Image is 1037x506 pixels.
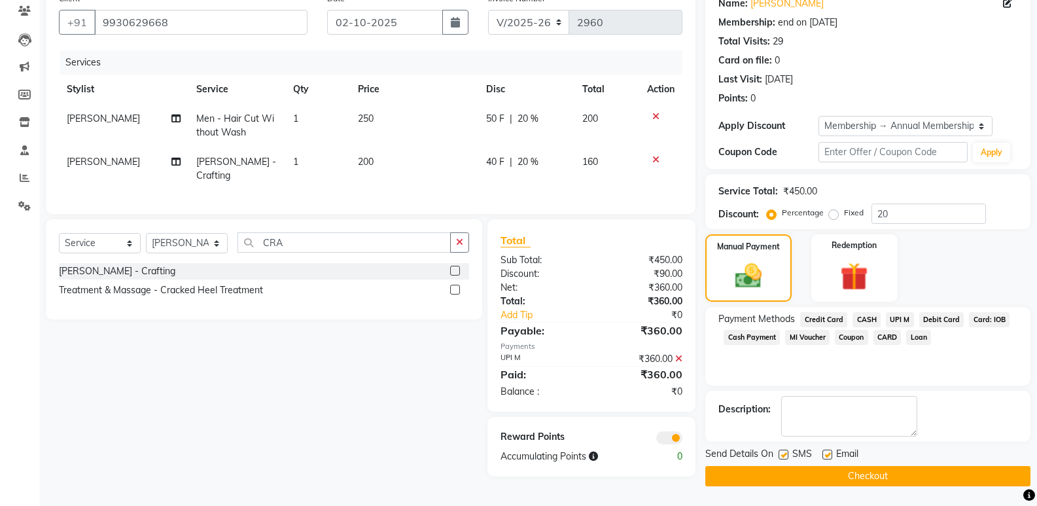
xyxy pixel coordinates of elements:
span: 20 % [518,112,538,126]
label: Fixed [844,207,864,219]
div: UPI M [491,352,591,366]
div: Service Total: [718,185,778,198]
div: Paid: [491,367,591,382]
div: Balance : [491,385,591,399]
span: Send Details On [705,447,773,463]
th: Total [574,75,639,104]
span: CARD [873,330,902,345]
span: Coupon [835,330,868,345]
span: MI Voucher [785,330,830,345]
span: | [510,112,512,126]
span: [PERSON_NAME] [67,113,140,124]
label: Percentage [782,207,824,219]
div: Total Visits: [718,35,770,48]
label: Manual Payment [717,241,780,253]
span: 200 [582,113,598,124]
div: ₹360.00 [591,295,692,308]
div: Discount: [491,267,591,281]
input: Search or Scan [237,232,451,253]
div: Membership: [718,16,775,29]
span: Total [501,234,531,247]
span: Cash Payment [724,330,780,345]
div: ₹360.00 [591,352,692,366]
div: Last Visit: [718,73,762,86]
span: 40 F [486,155,504,169]
div: Card on file: [718,54,772,67]
div: [DATE] [765,73,793,86]
div: Accumulating Points [491,450,642,463]
div: Total: [491,295,591,308]
span: UPI M [886,312,914,327]
span: Men - Hair Cut Without Wash [196,113,274,138]
span: 20 % [518,155,538,169]
th: Price [350,75,478,104]
span: [PERSON_NAME] [67,156,140,168]
div: ₹360.00 [591,281,692,295]
div: Net: [491,281,591,295]
div: Treatment & Massage - Cracked Heel Treatment [59,283,263,297]
span: [PERSON_NAME] - Crafting [196,156,276,181]
div: 0 [775,54,780,67]
div: Sub Total: [491,253,591,267]
span: | [510,155,512,169]
div: ₹360.00 [591,323,692,338]
div: Discount: [718,208,759,221]
div: Payments [501,341,682,352]
div: ₹90.00 [591,267,692,281]
span: CASH [852,312,881,327]
img: _gift.svg [832,259,877,294]
span: SMS [792,447,812,463]
th: Action [639,75,682,104]
th: Stylist [59,75,188,104]
th: Service [188,75,285,104]
div: 29 [773,35,783,48]
div: Payable: [491,323,591,338]
span: Loan [906,330,931,345]
span: 1 [293,113,298,124]
span: 200 [358,156,374,168]
div: ₹360.00 [591,367,692,382]
input: Search by Name/Mobile/Email/Code [94,10,308,35]
div: [PERSON_NAME] - Crafting [59,264,175,278]
button: +91 [59,10,96,35]
span: Debit Card [919,312,964,327]
span: 250 [358,113,374,124]
div: Points: [718,92,748,105]
button: Apply [973,143,1010,162]
div: ₹0 [608,308,692,322]
div: Description: [718,403,771,416]
div: ₹450.00 [591,253,692,267]
th: Qty [285,75,350,104]
div: Services [60,50,692,75]
div: 0 [642,450,692,463]
span: Payment Methods [718,312,795,326]
th: Disc [478,75,575,104]
div: ₹0 [591,385,692,399]
span: 50 F [486,112,504,126]
span: Credit Card [800,312,847,327]
img: _cash.svg [727,261,770,291]
div: 0 [750,92,756,105]
div: ₹450.00 [783,185,817,198]
a: Add Tip [491,308,608,322]
span: 160 [582,156,598,168]
div: Apply Discount [718,119,818,133]
input: Enter Offer / Coupon Code [818,142,968,162]
button: Checkout [705,466,1030,486]
span: Email [836,447,858,463]
span: Card: IOB [969,312,1010,327]
label: Redemption [832,240,877,251]
div: Coupon Code [718,145,818,159]
div: Reward Points [491,430,591,444]
span: 1 [293,156,298,168]
div: end on [DATE] [778,16,837,29]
